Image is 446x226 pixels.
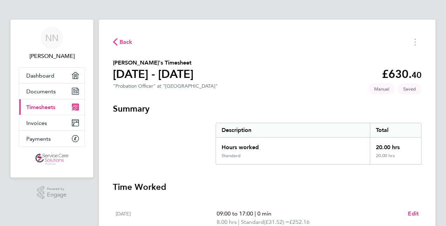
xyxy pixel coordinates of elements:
[26,120,47,126] span: Invoices
[113,59,194,67] h2: [PERSON_NAME]'s Timesheet
[238,219,239,225] span: |
[382,67,421,81] app-decimal: £630.
[113,38,133,46] button: Back
[257,210,271,217] span: 0 min
[26,88,56,95] span: Documents
[113,103,421,114] h3: Summary
[216,123,421,165] div: Summary
[369,83,395,95] span: This timesheet was manually created.
[19,84,85,99] a: Documents
[26,72,54,79] span: Dashboard
[398,83,421,95] span: This timesheet is Saved.
[408,210,419,217] span: Edit
[289,219,310,225] span: £252.16
[19,115,85,131] a: Invoices
[216,123,370,137] div: Description
[47,186,67,192] span: Powered by
[370,123,421,137] div: Total
[370,153,421,164] div: 20.00 hrs
[11,20,93,178] nav: Main navigation
[19,27,85,60] a: NN[PERSON_NAME]
[35,154,68,165] img: servicecare-logo-retina.png
[264,219,289,225] span: (£31.52) =
[47,192,67,198] span: Engage
[37,186,67,199] a: Powered byEngage
[26,135,51,142] span: Payments
[408,210,419,218] a: Edit
[255,210,256,217] span: |
[370,138,421,153] div: 20.00 hrs
[113,181,421,193] h3: Time Worked
[19,154,85,165] a: Go to home page
[113,83,218,89] div: "Probation Officer" at "[GEOGRAPHIC_DATA]"
[120,38,133,46] span: Back
[26,104,55,111] span: Timesheets
[45,33,59,42] span: NN
[19,52,85,60] span: Nicole Nyamwiza
[113,67,194,81] h1: [DATE] - [DATE]
[216,138,370,153] div: Hours worked
[217,210,253,217] span: 09:00 to 17:00
[19,99,85,115] a: Timesheets
[409,36,421,47] button: Timesheets Menu
[412,70,421,80] span: 40
[19,131,85,146] a: Payments
[217,219,237,225] span: 8.00 hrs
[222,153,241,159] div: Standard
[19,68,85,83] a: Dashboard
